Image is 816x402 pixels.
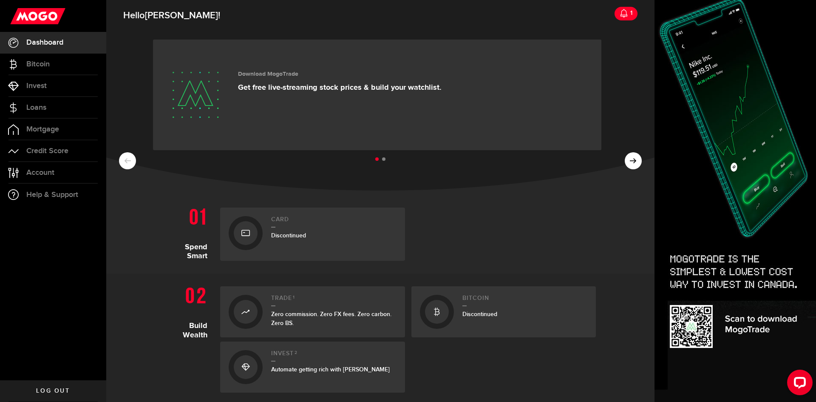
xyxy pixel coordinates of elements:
[153,40,601,150] a: Download MogoTrade Get free live-streaming stock prices & build your watchlist.
[295,350,297,355] sup: 2
[462,311,497,318] span: Discontinued
[220,208,405,261] a: CardDiscontinued
[271,311,391,327] span: Zero commission. Zero FX fees. Zero carbon. Zero BS.
[220,342,405,393] a: Invest2Automate getting rich with [PERSON_NAME]
[271,295,397,306] h2: Trade
[271,366,390,373] span: Automate getting rich with [PERSON_NAME]
[36,388,70,394] span: Log out
[26,60,50,68] span: Bitcoin
[26,191,78,199] span: Help & Support
[615,7,637,20] a: 1
[271,232,306,239] span: Discontinued
[238,71,442,78] h3: Download MogoTrade
[628,4,632,22] div: 1
[145,10,218,21] span: [PERSON_NAME]
[238,83,442,92] p: Get free live-streaming stock prices & build your watchlist.
[271,216,397,228] h2: Card
[462,295,588,306] h2: Bitcoin
[26,104,46,111] span: Loans
[165,203,214,261] h1: Spend Smart
[271,350,397,362] h2: Invest
[26,147,68,155] span: Credit Score
[293,295,295,300] sup: 1
[220,286,405,337] a: Trade1Zero commission. Zero FX fees. Zero carbon. Zero BS.
[123,7,220,25] span: Hello !
[165,282,214,393] h1: Build Wealth
[26,82,47,90] span: Invest
[26,39,63,46] span: Dashboard
[26,125,59,133] span: Mortgage
[780,366,816,402] iframe: LiveChat chat widget
[26,169,54,177] span: Account
[411,286,596,337] a: BitcoinDiscontinued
